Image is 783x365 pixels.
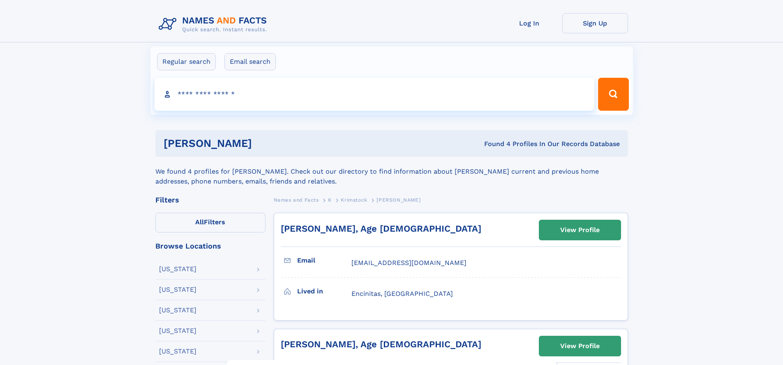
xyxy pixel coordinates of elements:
a: View Profile [539,220,621,240]
span: Krimstock [341,197,367,203]
div: View Profile [560,337,600,356]
a: [PERSON_NAME], Age [DEMOGRAPHIC_DATA] [281,339,481,349]
a: Names and Facts [274,195,319,205]
a: Log In [497,13,562,33]
span: [PERSON_NAME] [376,197,420,203]
div: Filters [155,196,266,204]
a: [PERSON_NAME], Age [DEMOGRAPHIC_DATA] [281,223,481,234]
a: Sign Up [562,13,628,33]
h3: Email [297,253,351,267]
a: Krimstock [341,195,367,205]
div: [US_STATE] [159,307,196,314]
div: View Profile [560,221,600,239]
span: [EMAIL_ADDRESS][DOMAIN_NAME] [351,259,467,267]
h1: [PERSON_NAME] [164,138,368,149]
input: search input [155,78,595,111]
div: [US_STATE] [159,286,196,293]
div: [US_STATE] [159,348,196,355]
span: Encinitas, [GEOGRAPHIC_DATA] [351,290,453,298]
div: Browse Locations [155,242,266,250]
div: We found 4 profiles for [PERSON_NAME]. Check out our directory to find information about [PERSON_... [155,157,628,186]
div: [US_STATE] [159,266,196,272]
span: K [328,197,332,203]
a: K [328,195,332,205]
div: [US_STATE] [159,328,196,334]
label: Regular search [157,53,216,70]
h3: Lived in [297,284,351,298]
label: Email search [224,53,276,70]
span: All [195,218,204,226]
a: View Profile [539,336,621,356]
button: Search Button [598,78,628,111]
div: Found 4 Profiles In Our Records Database [368,139,620,149]
img: Logo Names and Facts [155,13,274,35]
label: Filters [155,213,266,232]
